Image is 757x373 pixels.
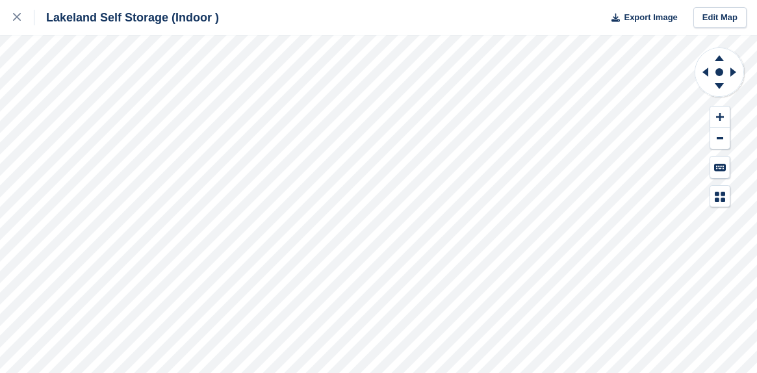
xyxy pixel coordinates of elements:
a: Edit Map [693,7,747,29]
button: Map Legend [710,186,730,207]
button: Export Image [604,7,678,29]
button: Keyboard Shortcuts [710,157,730,178]
button: Zoom Out [710,128,730,149]
button: Zoom In [710,107,730,128]
div: Lakeland Self Storage (Indoor ) [34,10,219,25]
span: Export Image [624,11,677,24]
